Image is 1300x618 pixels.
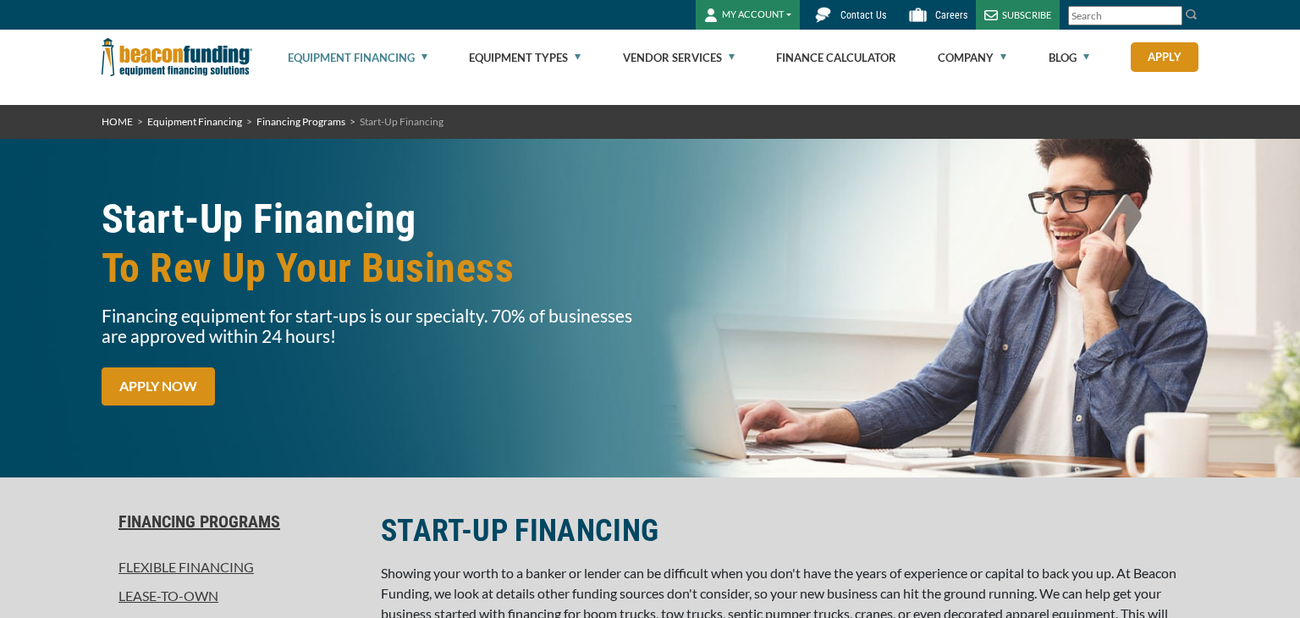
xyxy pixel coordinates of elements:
a: Apply [1131,42,1198,72]
input: Search [1068,6,1182,25]
span: Contact Us [840,9,886,21]
h2: START-UP FINANCING [381,511,1198,550]
a: Financing Programs [102,511,361,532]
a: Blog [1049,30,1089,85]
a: HOME [102,115,133,128]
span: Start-Up Financing [360,115,443,128]
a: Equipment Financing [288,30,427,85]
a: Lease-To-Own [102,586,361,606]
img: Beacon Funding Corporation logo [102,30,252,85]
a: Equipment Types [469,30,581,85]
a: Financing Programs [256,115,345,128]
img: Search [1185,8,1198,21]
a: Company [938,30,1006,85]
a: Finance Calculator [776,30,896,85]
a: Flexible Financing [102,557,361,577]
a: Equipment Financing [147,115,242,128]
p: Financing equipment for start-ups is our specialty. 70% of businesses are approved within 24 hours! [102,306,640,346]
h1: Start-Up Financing [102,195,640,293]
span: To Rev Up Your Business [102,244,640,293]
a: Vendor Services [623,30,735,85]
span: Careers [935,9,967,21]
a: Clear search text [1165,9,1178,23]
a: APPLY NOW [102,367,215,406]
